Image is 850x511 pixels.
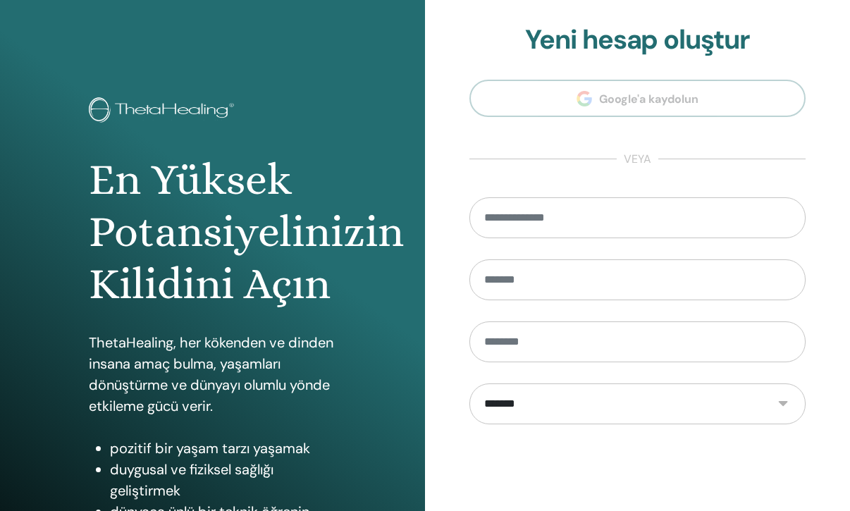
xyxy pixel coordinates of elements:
li: pozitif bir yaşam tarzı yaşamak [110,438,337,459]
p: ThetaHealing, her kökenden ve dinden insana amaç bulma, yaşamları dönüştürme ve dünyayı olumlu yö... [89,332,337,417]
iframe: reCAPTCHA [531,445,745,500]
h2: Yeni hesap oluştur [469,24,806,56]
li: duygusal ve fiziksel sağlığı geliştirmek [110,459,337,501]
span: veya [617,151,658,168]
h1: En Yüksek Potansiyelinizin Kilidini Açın [89,154,337,311]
